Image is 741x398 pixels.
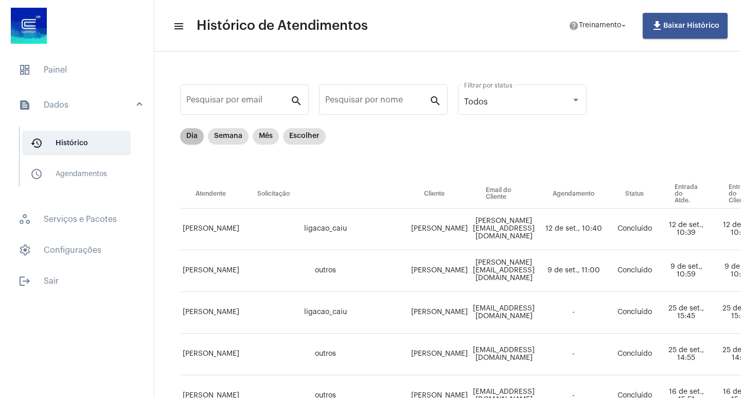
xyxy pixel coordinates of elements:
[315,350,336,357] span: outros
[610,334,659,375] td: Concluído
[325,97,429,107] input: Pesquisar por nome
[304,225,347,232] span: ligacao_caiu
[283,128,326,145] mat-chip: Escolher
[180,334,242,375] td: [PERSON_NAME]
[253,128,279,145] mat-chip: Mês
[470,209,537,250] td: [PERSON_NAME][EMAIL_ADDRESS][DOMAIN_NAME]
[470,292,537,334] td: [EMAIL_ADDRESS][DOMAIN_NAME]
[8,5,49,46] img: d4669ae0-8c07-2337-4f67-34b0df7f5ae4.jpeg
[19,213,31,226] span: sidenav icon
[186,97,290,107] input: Pesquisar por email
[409,292,470,334] td: [PERSON_NAME]
[659,292,713,334] td: 25 de set., 15:45
[659,334,713,375] td: 25 de set., 14:55
[180,128,204,145] mat-chip: Dia
[22,131,131,155] span: Histórico
[6,122,154,201] div: sidenav iconDados
[659,250,713,292] td: 9 de set., 10:59
[470,250,537,292] td: [PERSON_NAME][EMAIL_ADDRESS][DOMAIN_NAME]
[10,238,144,263] span: Configurações
[304,308,347,316] span: ligacao_caiu
[19,64,31,76] span: sidenav icon
[569,21,579,31] mat-icon: help
[651,20,663,32] mat-icon: file_download
[610,180,659,209] th: Status
[409,250,470,292] td: [PERSON_NAME]
[464,98,488,106] span: Todos
[537,292,610,334] td: -
[10,207,144,232] span: Serviços e Pacotes
[290,94,303,107] mat-icon: search
[22,162,131,186] span: Agendamentos
[610,209,659,250] td: Concluído
[470,180,537,209] th: Email do Cliente
[537,250,610,292] td: 9 de set., 11:00
[429,94,442,107] mat-icon: search
[19,99,31,111] mat-icon: sidenav icon
[208,128,249,145] mat-chip: Semana
[610,250,659,292] td: Concluído
[197,18,368,34] span: Histórico de Atendimentos
[10,269,144,293] span: Sair
[562,15,634,36] button: Treinamento
[19,99,137,111] mat-panel-title: Dados
[409,209,470,250] td: [PERSON_NAME]
[537,180,610,209] th: Agendamento
[242,180,409,209] th: Solicitação
[537,334,610,375] td: -
[173,20,183,32] mat-icon: sidenav icon
[409,180,470,209] th: Cliente
[6,89,154,122] mat-expansion-panel-header: sidenav iconDados
[659,209,713,250] td: 12 de set., 10:39
[30,168,43,180] mat-icon: sidenav icon
[470,334,537,375] td: [EMAIL_ADDRESS][DOMAIN_NAME]
[659,180,713,209] th: Entrada do Atde.
[409,334,470,375] td: [PERSON_NAME]
[180,180,242,209] th: Atendente
[619,21,628,30] mat-icon: arrow_drop_down
[651,22,719,29] span: Baixar Histórico
[537,209,610,250] td: 12 de set., 10:40
[610,292,659,334] td: Concluído
[180,250,242,292] td: [PERSON_NAME]
[315,267,336,274] span: outros
[180,292,242,334] td: [PERSON_NAME]
[180,209,242,250] td: [PERSON_NAME]
[10,58,144,82] span: Painel
[579,22,621,29] span: Treinamento
[30,137,43,149] mat-icon: sidenav icon
[643,13,728,39] button: Baixar Histórico
[19,244,31,256] span: sidenav icon
[19,275,31,287] mat-icon: sidenav icon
